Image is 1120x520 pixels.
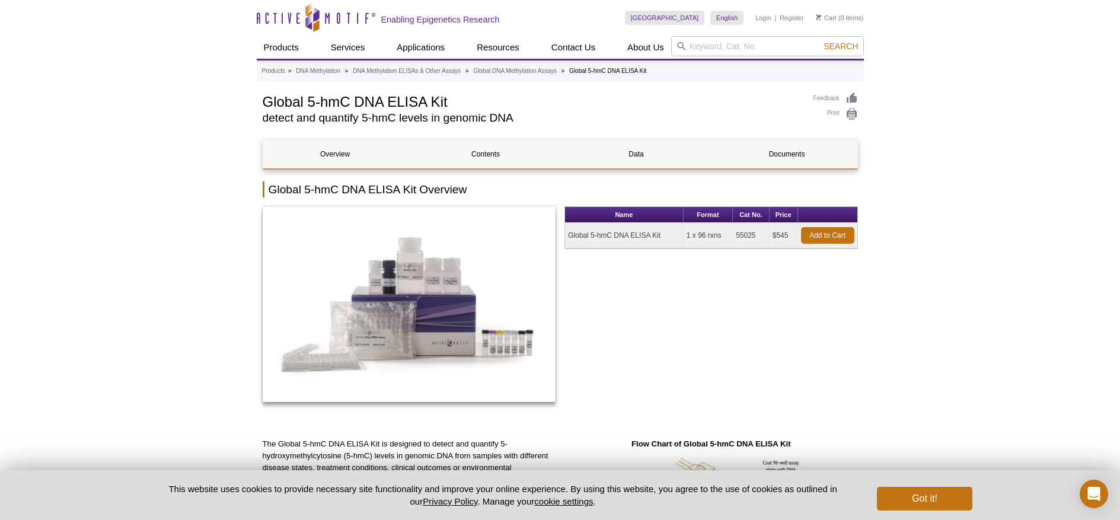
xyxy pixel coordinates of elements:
[262,66,285,76] a: Products
[257,36,306,59] a: Products
[770,223,798,248] td: $545
[324,36,372,59] a: Services
[715,140,859,168] a: Documents
[824,42,858,51] span: Search
[345,68,349,74] li: »
[534,496,593,506] button: cookie settings
[770,207,798,223] th: Price
[569,68,646,74] li: Global 5-hmC DNA ELISA Kit
[473,66,557,76] a: Global DNA Methylation Assays
[813,92,858,105] a: Feedback
[263,92,802,110] h1: Global 5-hmC DNA ELISA Kit
[684,207,733,223] th: Format
[816,14,821,20] img: Your Cart
[733,223,770,248] td: 55025
[470,36,527,59] a: Resources
[620,36,671,59] a: About Us
[801,227,854,244] a: Add to Cart
[780,14,804,22] a: Register
[684,223,733,248] td: 1 x 96 rxns
[263,113,802,123] h2: detect and quantify 5-hmC levels in genomic DNA
[263,140,407,168] a: Overview
[263,438,556,509] p: The Global 5-hmC DNA ELISA Kit is designed to detect and quantify 5-hydroxymethylcytosine (5-hmC)...
[561,68,565,74] li: »
[390,36,452,59] a: Applications
[877,487,972,511] button: Got it!
[671,36,864,56] input: Keyword, Cat. No.
[775,11,777,25] li: |
[813,108,858,121] a: Print
[263,206,556,402] img: Glbal 5-hmC Kit
[816,14,837,22] a: Cart
[381,14,500,25] h2: Enabling Epigenetics Research
[755,14,771,22] a: Login
[564,140,709,168] a: Data
[263,206,556,406] a: hMeDIP Kit
[625,11,705,25] a: [GEOGRAPHIC_DATA]
[1080,480,1108,508] div: Open Intercom Messenger
[565,207,684,223] th: Name
[565,223,684,248] td: Global 5-hmC DNA ELISA Kit
[816,11,864,25] li: (0 items)
[148,483,858,508] p: This website uses cookies to provide necessary site functionality and improve your online experie...
[544,36,602,59] a: Contact Us
[710,11,744,25] a: English
[423,496,477,506] a: Privacy Policy
[733,207,770,223] th: Cat No.
[288,68,292,74] li: »
[263,181,858,197] h2: Global 5-hmC DNA ELISA Kit Overview
[353,66,461,76] a: DNA Methylation ELISAs & Other Assays
[465,68,469,74] li: »
[296,66,340,76] a: DNA Methylation
[820,41,861,52] button: Search
[414,140,558,168] a: Contents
